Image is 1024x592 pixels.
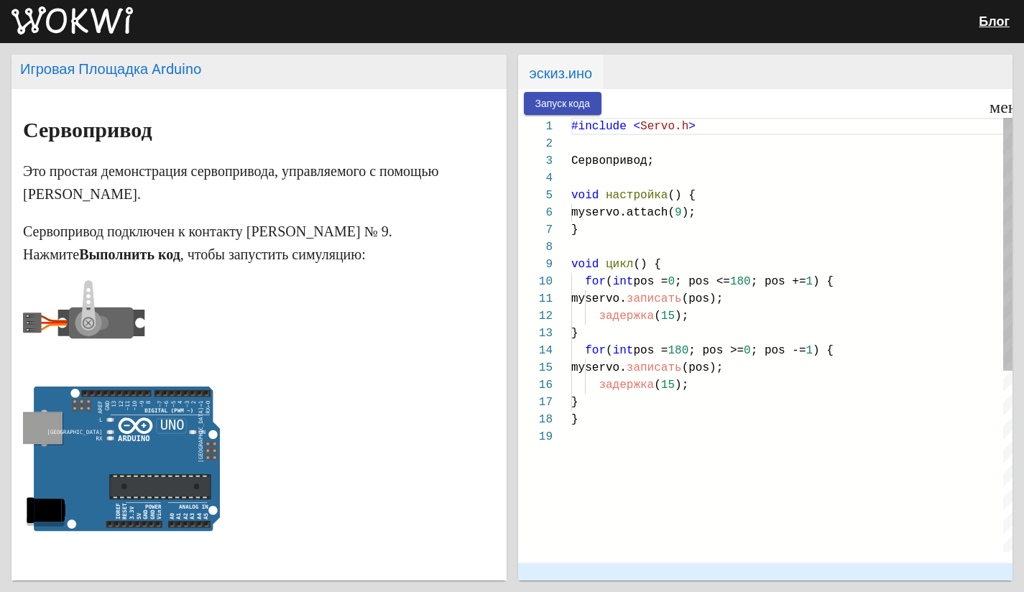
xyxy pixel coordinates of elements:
span: } [571,396,578,409]
ya-tr-span: Сервопривод; [571,154,654,167]
ya-tr-span: for [585,275,606,288]
ya-tr-span: ) { [813,275,834,288]
ya-tr-span: записать [626,292,681,305]
ya-tr-span: myservo. [571,292,627,305]
ya-tr-span: void [571,189,599,202]
ya-tr-span: ); [681,206,695,219]
div: 11 [518,290,553,307]
span: } [571,327,578,340]
span: (pos); [681,361,723,374]
div: 15 [518,359,553,376]
span: } [571,413,578,426]
ya-tr-span: ); [675,310,688,323]
ya-tr-span: цикл [606,258,633,271]
ya-tr-span: int [612,275,633,288]
div: 8 [518,239,553,256]
ya-tr-span: 9 [675,206,682,219]
img: Вокви [11,6,133,35]
ya-tr-span: pos = [633,275,668,288]
ya-tr-span: Игровая Площадка Arduino [20,60,201,78]
ya-tr-span: myservo.attach( [571,206,675,219]
div: 17 [518,394,553,411]
ya-tr-span: 180 [668,344,688,357]
div: 12 [518,307,553,325]
ya-tr-span: (pos); [681,292,723,305]
span: задержка [599,379,654,392]
a: Блог [979,14,1010,29]
ya-tr-span: Это простая демонстрация сервопривода, управляемого с помощью [PERSON_NAME]. [23,163,439,202]
textarea: Содержимое редактора. Нажмите Alt+F1, чтобы открыть настройки специальных возможностей. [571,118,572,135]
ya-tr-span: void [571,258,599,271]
ya-tr-span: Сервопривод [23,118,152,142]
ya-tr-span: ; pos >= [688,344,744,357]
ya-tr-span: for [585,344,606,357]
ya-tr-span: 180 [729,275,750,288]
ya-tr-span: ( [654,310,661,323]
ya-tr-span: настройка [606,189,668,202]
div: 10 [518,273,553,290]
ya-tr-span: 1 [806,344,813,357]
span: } [571,223,578,236]
div: 4 [518,170,553,187]
ya-tr-span: 15 [660,310,674,323]
div: 5 [518,187,553,204]
ya-tr-span: ; pos -= [750,344,806,357]
ya-tr-span: ( [606,344,613,357]
ya-tr-span: Сервопривод подключен к контакту [PERSON_NAME] № 9. Нажмите [23,223,392,262]
ya-tr-span: ; pos += [750,275,806,288]
ya-tr-span: () { [668,189,695,202]
ya-tr-span: #include [571,120,627,133]
div: 2 [518,135,553,152]
ya-tr-span: ; pos <= [675,275,730,288]
span: 15 [660,379,674,392]
div: 6 [518,204,553,221]
ya-tr-span: () { [633,258,660,271]
ya-tr-span: 1 [806,275,813,288]
ya-tr-span: ( [606,275,613,288]
div: 14 [518,342,553,359]
ya-tr-span: задержка [599,310,654,323]
ya-tr-span: эскиз.ино [530,65,593,82]
div: 16 [518,376,553,394]
ya-tr-span: > [688,120,696,133]
div: 3 [518,152,553,170]
div: 7 [518,221,553,239]
ya-tr-span: Выполнить код [79,246,180,262]
span: ( [654,379,661,392]
ya-tr-span: ) { [813,344,834,357]
ya-tr-span: Servo.h [640,120,688,133]
ya-tr-span: < [633,120,640,133]
div: 13 [518,325,553,342]
div: 1 [518,118,553,135]
ya-tr-span: int [612,344,633,357]
ya-tr-span: pos = [633,344,668,357]
ya-tr-span: 0 [668,275,675,288]
div: 18 [518,411,553,428]
ya-tr-span: 0 [744,344,751,357]
ya-tr-span: , чтобы запустить симуляцию: [180,246,366,262]
span: записать [626,361,681,374]
span: ); [675,379,688,392]
button: Запуск кода [524,92,602,114]
ya-tr-span: Запуск кода [535,98,591,110]
div: 19 [518,428,553,445]
div: 9 [518,256,553,273]
span: myservo. [571,361,627,374]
